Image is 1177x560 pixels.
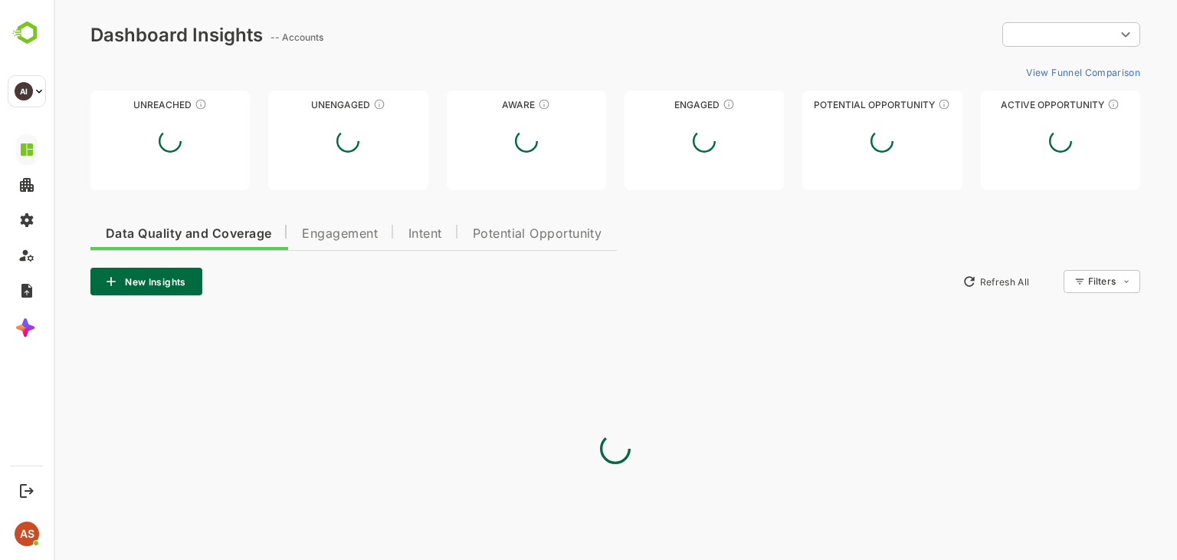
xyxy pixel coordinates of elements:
div: These accounts have not shown enough engagement and need nurturing [320,98,332,110]
img: BambooboxLogoMark.f1c84d78b4c51b1a7b5f700c9845e183.svg [8,18,47,48]
span: Data Quality and Coverage [52,228,218,240]
button: Refresh All [902,269,982,294]
div: Dashboard Insights [37,24,209,46]
div: These accounts have not been engaged with for a defined time period [141,98,153,110]
div: Filters [1033,268,1087,295]
div: ​ [949,21,1087,48]
div: These accounts have just entered the buying cycle and need further nurturing [484,98,497,110]
div: Filters [1034,275,1062,287]
div: These accounts are warm, further nurturing would qualify them to MQAs [669,98,681,110]
div: Unengaged [215,99,374,110]
div: Potential Opportunity [749,99,908,110]
button: New Insights [37,268,149,295]
button: Logout [16,480,37,501]
div: Unreached [37,99,196,110]
div: These accounts are MQAs and can be passed on to Inside Sales [884,98,897,110]
button: View Funnel Comparison [966,60,1087,84]
div: Engaged [571,99,730,110]
ag: -- Accounts [217,31,274,43]
span: Potential Opportunity [419,228,549,240]
div: AS [15,522,39,546]
div: Aware [393,99,552,110]
span: Intent [355,228,389,240]
div: Active Opportunity [927,99,1087,110]
div: These accounts have open opportunities which might be at any of the Sales Stages [1054,98,1066,110]
div: AI [15,82,33,100]
span: Engagement [248,228,324,240]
